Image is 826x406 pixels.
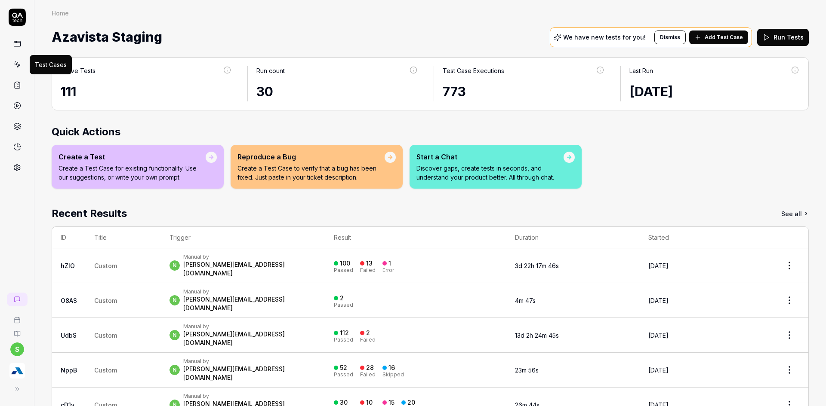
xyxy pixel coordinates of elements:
[61,297,77,304] a: O8AS
[183,330,317,347] div: [PERSON_NAME][EMAIL_ADDRESS][DOMAIN_NAME]
[183,288,317,295] div: Manual by
[161,227,325,248] th: Trigger
[648,297,669,304] time: [DATE]
[654,31,686,44] button: Dismiss
[334,302,353,308] div: Passed
[443,82,605,101] div: 773
[35,60,67,69] div: Test Cases
[52,9,69,17] div: Home
[340,259,350,267] div: 100
[3,356,31,380] button: Azavista Logo
[9,363,25,379] img: Azavista Logo
[334,337,353,342] div: Passed
[340,364,347,372] div: 52
[94,332,117,339] span: Custom
[183,295,317,312] div: [PERSON_NAME][EMAIL_ADDRESS][DOMAIN_NAME]
[61,82,232,101] div: 111
[237,152,385,162] div: Reproduce a Bug
[183,253,317,260] div: Manual by
[416,152,564,162] div: Start a Chat
[3,324,31,337] a: Documentation
[515,366,539,374] time: 23m 56s
[61,66,96,75] div: Active Tests
[170,365,180,375] span: n
[515,262,559,269] time: 3d 22h 17m 46s
[563,34,646,40] p: We have new tests for you!
[7,293,28,306] a: New conversation
[170,330,180,340] span: n
[340,294,344,302] div: 2
[648,332,669,339] time: [DATE]
[366,364,374,372] div: 28
[256,66,285,75] div: Run count
[648,366,669,374] time: [DATE]
[629,84,673,99] time: [DATE]
[61,262,75,269] a: hZlO
[648,262,669,269] time: [DATE]
[360,268,376,273] div: Failed
[59,152,206,162] div: Create a Test
[256,82,419,101] div: 30
[366,329,370,337] div: 2
[61,332,77,339] a: UdbS
[94,262,117,269] span: Custom
[52,124,809,140] h2: Quick Actions
[340,329,349,337] div: 112
[10,342,24,356] button: s
[183,365,317,382] div: [PERSON_NAME][EMAIL_ADDRESS][DOMAIN_NAME]
[52,26,162,49] span: Azavista Staging
[757,29,809,46] button: Run Tests
[183,323,317,330] div: Manual by
[515,332,559,339] time: 13d 2h 24m 45s
[237,164,385,182] p: Create a Test Case to verify that a bug has been fixed. Just paste in your ticket description.
[515,297,536,304] time: 4m 47s
[360,372,376,377] div: Failed
[689,31,748,44] button: Add Test Case
[382,372,404,377] div: Skipped
[170,295,180,305] span: n
[61,366,77,374] a: NppB
[366,259,373,267] div: 13
[334,268,353,273] div: Passed
[183,358,317,365] div: Manual by
[183,393,317,400] div: Manual by
[629,66,653,75] div: Last Run
[86,227,161,248] th: Title
[382,268,394,273] div: Error
[781,206,809,221] a: See all
[334,372,353,377] div: Passed
[388,364,395,372] div: 16
[3,310,31,324] a: Book a call with us
[443,66,504,75] div: Test Case Executions
[94,366,117,374] span: Custom
[52,206,127,221] h2: Recent Results
[59,164,206,182] p: Create a Test Case for existing functionality. Use our suggestions, or write your own prompt.
[506,227,640,248] th: Duration
[52,227,86,248] th: ID
[360,337,376,342] div: Failed
[325,227,506,248] th: Result
[640,227,771,248] th: Started
[388,259,391,267] div: 1
[416,164,564,182] p: Discover gaps, create tests in seconds, and understand your product better. All through chat.
[183,260,317,278] div: [PERSON_NAME][EMAIL_ADDRESS][DOMAIN_NAME]
[94,297,117,304] span: Custom
[705,34,743,41] span: Add Test Case
[170,260,180,271] span: n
